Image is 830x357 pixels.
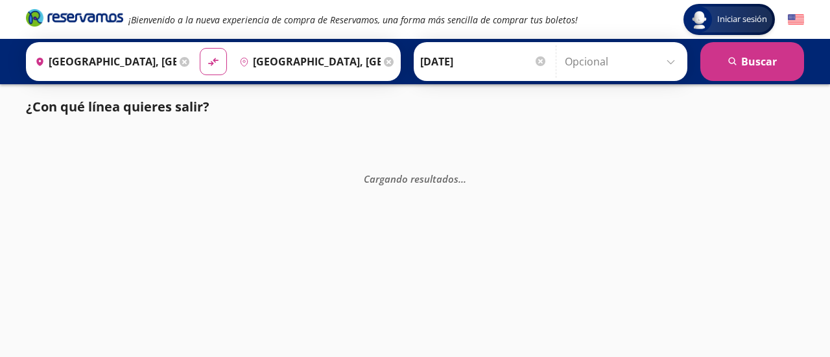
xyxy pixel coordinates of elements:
span: . [464,172,466,185]
em: ¡Bienvenido a la nueva experiencia de compra de Reservamos, una forma más sencilla de comprar tus... [128,14,578,26]
span: Iniciar sesión [712,13,772,26]
input: Opcional [565,45,681,78]
p: ¿Con qué línea quieres salir? [26,97,209,117]
i: Brand Logo [26,8,123,27]
input: Buscar Origen [30,45,176,78]
button: English [788,12,804,28]
span: . [458,172,461,185]
button: Buscar [700,42,804,81]
em: Cargando resultados [364,172,466,185]
input: Buscar Destino [234,45,381,78]
input: Elegir Fecha [420,45,547,78]
a: Brand Logo [26,8,123,31]
span: . [461,172,464,185]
